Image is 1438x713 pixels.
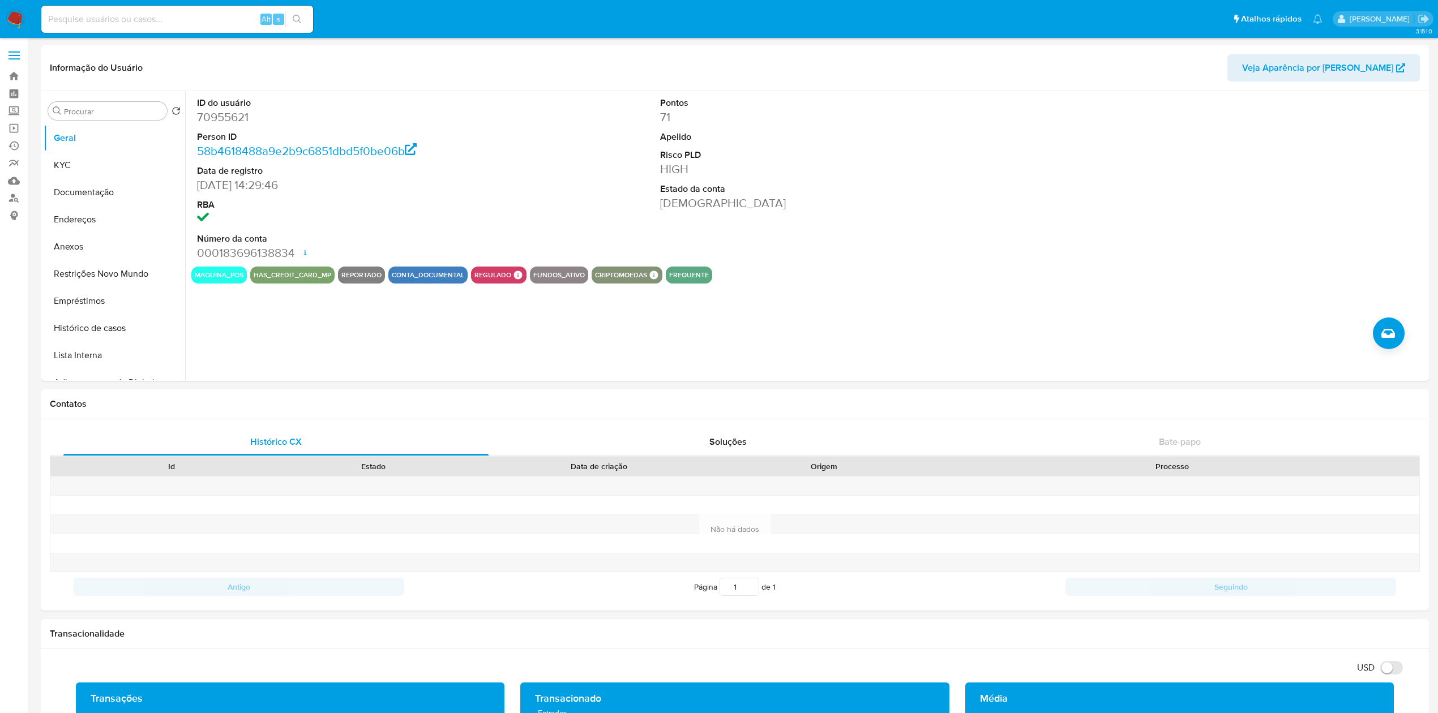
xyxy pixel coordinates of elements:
div: Estado [280,461,467,472]
dt: Pontos [660,97,957,109]
button: criptomoedas [595,273,647,277]
span: Página de [694,578,776,596]
input: Pesquise usuários ou casos... [41,12,313,27]
button: Histórico de casos [44,315,185,342]
button: KYC [44,152,185,179]
dd: [DATE] 14:29:46 [197,177,494,193]
button: fundos_ativo [533,273,585,277]
dt: Número da conta [197,233,494,245]
p: eduardo.dutra@mercadolivre.com [1350,14,1414,24]
span: 1 [773,581,776,592]
dd: 000183696138834 [197,245,494,261]
span: Bate-papo [1159,435,1201,448]
button: Procurar [53,106,62,115]
button: Restrições Novo Mundo [44,260,185,287]
button: Anexos [44,233,185,260]
a: 58b4618488a9e2b9c6851dbd5f0be06b [197,143,417,159]
span: Atalhos rápidos [1241,13,1302,25]
div: Processo [933,461,1411,472]
dt: RBA [197,199,494,211]
button: Adiantamentos de Dinheiro [44,369,185,396]
span: Veja Aparência por [PERSON_NAME] [1242,54,1393,81]
button: maquina_pos [195,273,243,277]
button: Veja Aparência por [PERSON_NAME] [1227,54,1420,81]
dt: ID do usuário [197,97,494,109]
dt: Person ID [197,131,494,143]
h1: Contatos [50,398,1420,410]
span: Soluções [709,435,747,448]
input: Procurar [64,106,162,117]
dd: 71 [660,109,957,125]
button: has_credit_card_mp [254,273,331,277]
button: Antigo [74,578,404,596]
button: search-icon [285,11,309,27]
dt: Apelido [660,131,957,143]
span: s [277,14,280,24]
button: Empréstimos [44,287,185,315]
span: Histórico CX [250,435,302,448]
a: Sair [1418,13,1430,25]
dd: HIGH [660,161,957,177]
button: reportado [341,273,382,277]
dt: Risco PLD [660,149,957,161]
button: Seguindo [1065,578,1396,596]
a: Notificações [1313,14,1323,24]
button: regulado [474,273,511,277]
dt: Data de registro [197,165,494,177]
dd: [DEMOGRAPHIC_DATA] [660,195,957,211]
dd: 70955621 [197,109,494,125]
button: frequente [669,273,709,277]
button: Geral [44,124,185,152]
h1: Transacionalidade [50,628,1420,639]
button: Lista Interna [44,342,185,369]
button: conta_documental [392,273,464,277]
button: Retornar ao pedido padrão [172,106,181,119]
dt: Estado da conta [660,183,957,195]
button: Endereços [44,206,185,233]
span: Alt [262,14,271,24]
div: Id [78,461,264,472]
button: Documentação [44,179,185,206]
div: Data de criação [482,461,715,472]
h1: Informação do Usuário [50,62,143,74]
div: Origem [731,461,917,472]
